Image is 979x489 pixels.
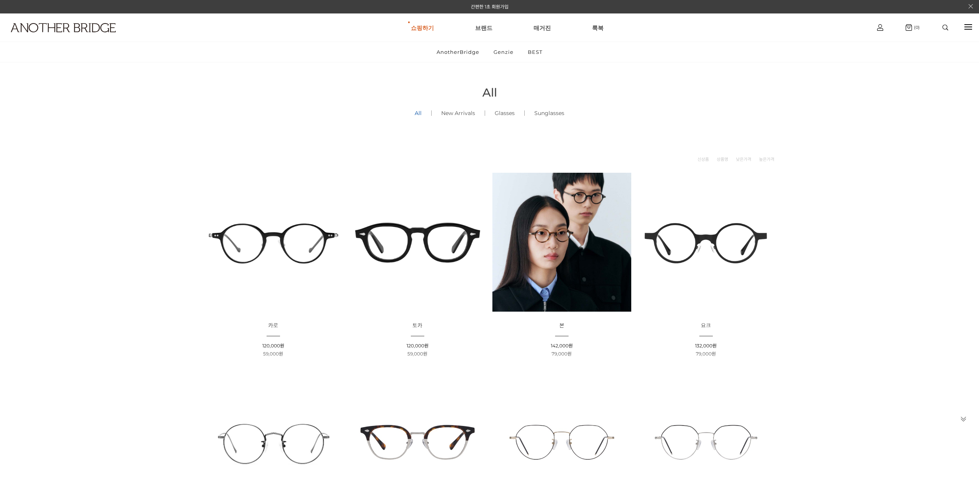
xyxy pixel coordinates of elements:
[521,42,549,62] a: BEST
[759,155,774,163] a: 높은가격
[717,155,728,163] a: 상품명
[475,14,492,42] a: 브랜드
[405,100,431,126] a: All
[4,23,151,51] a: logo
[407,351,427,357] span: 59,000원
[263,351,283,357] span: 59,000원
[637,173,776,312] img: 요크 글라스 - 트렌디한 디자인의 유니크한 안경 이미지
[482,85,497,100] span: All
[412,323,422,329] a: 토카
[701,322,711,329] span: 요크
[942,25,948,30] img: search
[432,100,485,126] a: New Arrivals
[877,24,883,31] img: cart
[525,100,574,126] a: Sunglasses
[492,173,631,312] img: 본 - 동그란 렌즈로 돋보이는 아세테이트 안경 이미지
[559,323,564,329] a: 본
[695,343,717,349] span: 132,000원
[262,343,284,349] span: 120,000원
[701,323,711,329] a: 요크
[559,322,564,329] span: 본
[412,322,422,329] span: 토카
[204,173,343,312] img: 카로 - 감각적인 디자인의 패션 아이템 이미지
[268,322,278,329] span: 카로
[551,343,573,349] span: 142,000원
[268,323,278,329] a: 카로
[552,351,572,357] span: 79,000원
[348,173,487,312] img: 토카 아세테이트 뿔테 안경 이미지
[485,100,524,126] a: Glasses
[912,25,920,30] span: (0)
[697,155,709,163] a: 신상품
[592,14,604,42] a: 룩북
[471,4,509,10] a: 간편한 1초 회원가입
[430,42,486,62] a: AnotherBridge
[411,14,434,42] a: 쇼핑하기
[487,42,520,62] a: Genzie
[906,24,920,31] a: (0)
[534,14,551,42] a: 매거진
[906,24,912,31] img: cart
[407,343,429,349] span: 120,000원
[736,155,751,163] a: 낮은가격
[696,351,716,357] span: 79,000원
[11,23,116,32] img: logo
